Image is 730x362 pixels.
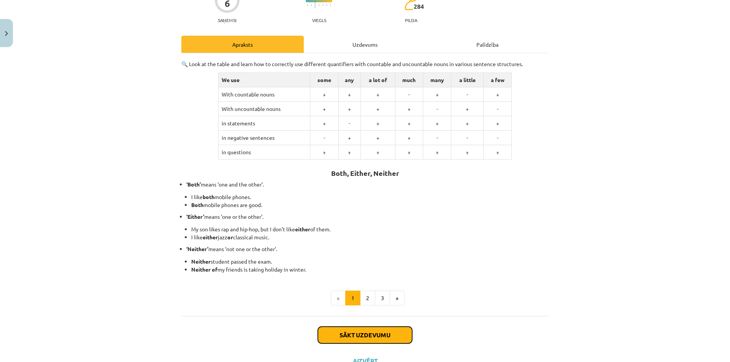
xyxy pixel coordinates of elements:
p: means ‘one or the other’. [186,213,549,221]
td: + [451,145,483,160]
td: in statements [218,116,310,131]
strong: Both [191,201,203,208]
td: + [338,87,360,102]
td: - [451,131,483,145]
td: - [423,102,451,116]
td: + [338,145,360,160]
img: icon-short-line-57e1e144782c952c97e751825c79c345078a6d821885a25fce030b3d8c18986b.svg [330,4,331,6]
strong: either [203,234,218,240]
li: student passed the exam. [191,258,549,266]
td: With countable nouns [218,87,310,102]
td: + [310,87,339,102]
td: some [310,73,339,87]
img: icon-short-line-57e1e144782c952c97e751825c79c345078a6d821885a25fce030b3d8c18986b.svg [326,4,327,6]
td: + [395,102,423,116]
td: + [451,102,483,116]
td: - [483,131,512,145]
div: Palīdzība [426,36,549,53]
p: Viegls [312,17,326,23]
td: in questions [218,145,310,160]
td: + [423,116,451,131]
p: 🔍 Look at the table and learn how to correctly use different quantifiers with countable and uncou... [181,60,549,68]
td: - [395,87,423,102]
td: + [423,87,451,102]
strong: or [227,234,233,240]
strong: Neither [191,258,211,265]
td: + [338,102,360,116]
p: means ‘not one or the other’. [186,245,549,253]
td: + [395,131,423,145]
p: Saņemsi [215,17,240,23]
div: Uzdevums [304,36,426,53]
td: many [423,73,451,87]
img: icon-close-lesson-0947bae3869378f0d4975bcd49f059093ad1ed9edebbc8119c70593378902aed.svg [5,31,8,36]
strong: either [295,226,310,232]
td: + [360,131,395,145]
td: a few [483,73,512,87]
td: + [338,131,360,145]
td: + [310,102,339,116]
p: means ‘one and the other’. [186,180,549,188]
li: I like mobile phones. [191,193,549,201]
strong: Both, Either, Neither [331,169,399,177]
strong: Neither of [191,266,217,273]
strong: both [203,193,214,200]
td: + [395,145,423,160]
td: in negative sentences [218,131,310,145]
strong: ‘Neither’ [186,245,208,252]
td: + [451,116,483,131]
td: + [360,87,395,102]
td: - [423,131,451,145]
button: 2 [360,291,375,306]
span: 284 [414,3,424,10]
td: + [360,116,395,131]
td: + [310,116,339,131]
strong: ‘Either’ [186,213,204,220]
td: + [483,145,512,160]
button: Sākt uzdevumu [318,327,412,343]
td: We use [218,73,310,87]
p: pilda [405,17,417,23]
td: any [338,73,360,87]
td: + [310,145,339,160]
button: » [390,291,405,306]
td: much [395,73,423,87]
td: + [483,116,512,131]
td: - [451,87,483,102]
td: - [338,116,360,131]
button: 1 [345,291,360,306]
div: Apraksts [181,36,304,53]
button: 3 [375,291,390,306]
li: I like jazz classical music. [191,233,549,241]
nav: Page navigation example [181,291,549,306]
img: icon-short-line-57e1e144782c952c97e751825c79c345078a6d821885a25fce030b3d8c18986b.svg [322,4,323,6]
td: + [360,102,395,116]
td: - [310,131,339,145]
img: icon-short-line-57e1e144782c952c97e751825c79c345078a6d821885a25fce030b3d8c18986b.svg [311,4,312,6]
td: a little [451,73,483,87]
strong: ‘Both’ [186,181,201,188]
td: + [395,116,423,131]
td: - [483,102,512,116]
td: + [423,145,451,160]
li: My son likes rap and hip-hop, but I don’t like of them. [191,225,549,233]
li: my friends is taking holiday in winter. [191,266,549,273]
li: mobile phones are good. [191,201,549,209]
td: a lot of [360,73,395,87]
img: icon-short-line-57e1e144782c952c97e751825c79c345078a6d821885a25fce030b3d8c18986b.svg [307,4,308,6]
td: + [483,87,512,102]
td: + [360,145,395,160]
td: With uncountable nouns [218,102,310,116]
